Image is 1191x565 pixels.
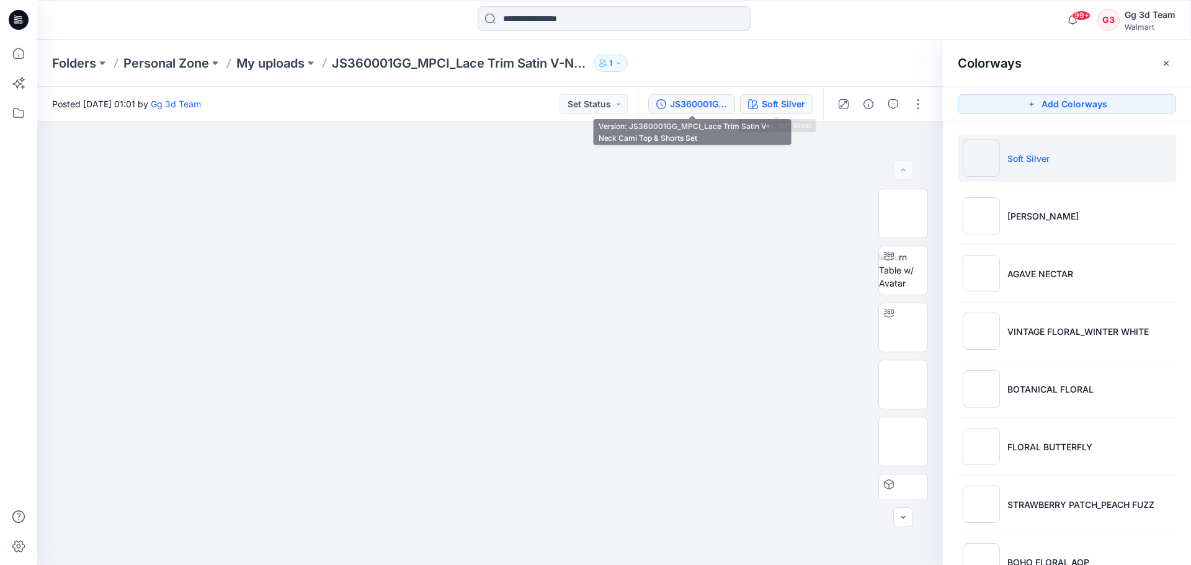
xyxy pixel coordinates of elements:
p: [PERSON_NAME] [1007,210,1079,223]
div: G3 [1097,9,1120,31]
img: STRAWBERRY PATCH_PEACH FUZZ [963,486,1000,523]
p: BOTANICAL FLORAL [1007,383,1094,396]
img: VINTAGE FLORAL_WINTER WHITE [963,313,1000,350]
a: Gg 3d Team [151,99,201,109]
p: Soft Silver [1007,152,1050,165]
button: JS360001GG_MPCI_Lace Trim Satin V-Neck Cami Top & Shorts Set [648,94,735,114]
div: JS360001GG_MPCI_Lace Trim Satin V-Neck Cami Top & Shorts Set [670,97,727,111]
img: FLORAL BUTTERFLY [963,428,1000,465]
p: 1 [609,56,612,70]
p: STRAWBERRY PATCH_PEACH FUZZ [1007,498,1154,511]
button: Soft Silver [740,94,813,114]
img: Soft Silver [963,140,1000,177]
div: Walmart [1125,22,1175,32]
span: Posted [DATE] 01:01 by [52,97,201,110]
button: 1 [594,55,628,72]
img: AGAVE NECTAR [963,255,1000,292]
span: 99+ [1072,11,1091,20]
p: FLORAL BUTTERFLY [1007,440,1092,453]
a: Personal Zone [123,55,209,72]
p: JS360001GG_MPCI_Lace Trim Satin V-Neck Cami Top & Shorts Set [332,55,589,72]
img: BOTANICAL FLORAL [963,370,1000,407]
a: Folders [52,55,96,72]
img: BERRY MAUVE [963,197,1000,234]
img: Turn Table w/ Avatar [879,251,927,290]
p: VINTAGE FLORAL_WINTER WHITE [1007,325,1149,338]
a: My uploads [236,55,305,72]
button: Details [859,94,878,114]
div: Soft Silver [762,97,805,111]
button: Add Colorways [958,94,1176,114]
p: AGAVE NECTAR [1007,267,1073,280]
div: Gg 3d Team [1125,7,1175,22]
h2: Colorways [958,56,1022,71]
